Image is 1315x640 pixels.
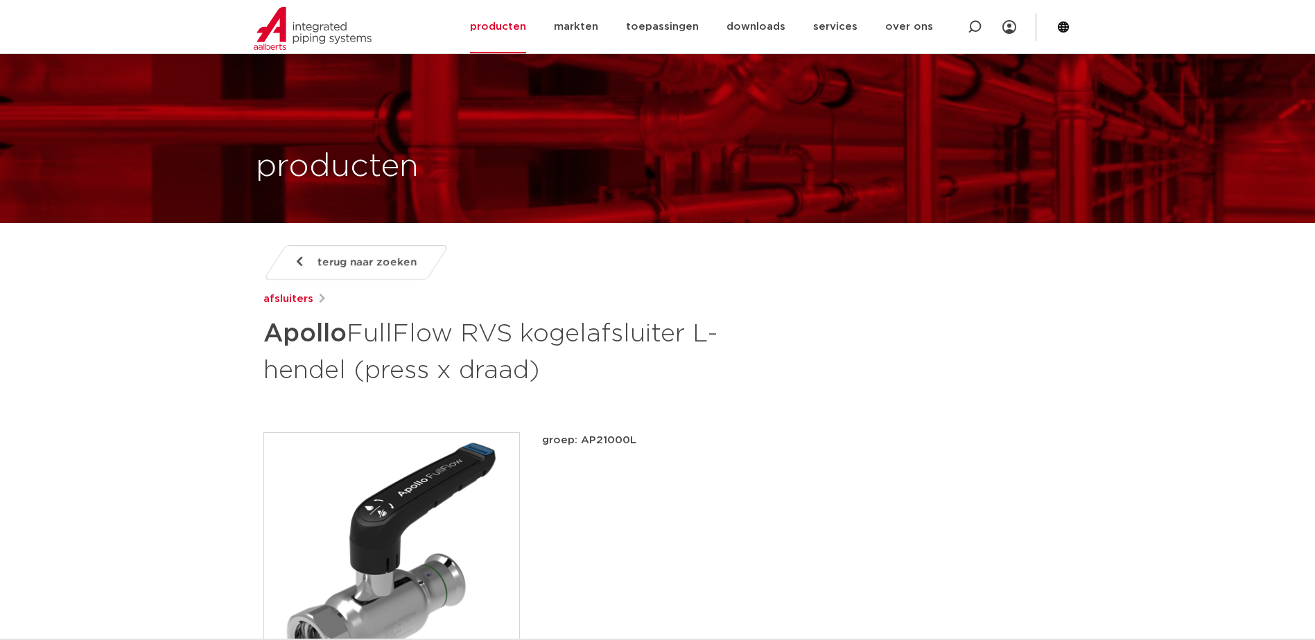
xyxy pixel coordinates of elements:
p: groep: AP21000L [542,432,1052,449]
h1: producten [256,145,419,189]
a: afsluiters [263,291,313,308]
strong: Apollo [263,321,347,346]
h1: FullFlow RVS kogelafsluiter L-hendel (press x draad) [263,313,784,388]
span: terug naar zoeken [317,251,417,274]
a: terug naar zoeken [263,245,449,280]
